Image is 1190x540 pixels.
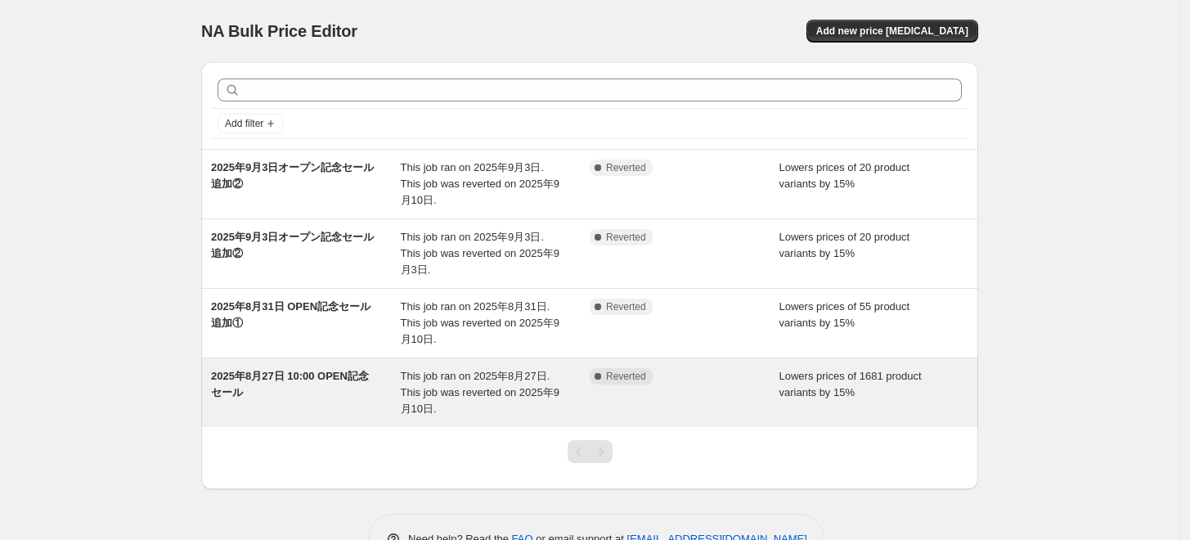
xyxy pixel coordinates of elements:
[779,300,910,329] span: Lowers prices of 55 product variants by 15%
[211,370,369,398] span: 2025年8月27日 10:00 OPEN記念セール
[211,300,370,329] span: 2025年8月31日 OPEN記念セール追加①
[806,20,978,43] button: Add new price [MEDICAL_DATA]
[606,231,646,244] span: Reverted
[401,300,559,345] span: This job ran on 2025年8月31日. This job was reverted on 2025年9月10日.
[779,370,922,398] span: Lowers prices of 1681 product variants by 15%
[606,161,646,174] span: Reverted
[401,161,559,206] span: This job ran on 2025年9月3日. This job was reverted on 2025年9月10日.
[568,440,613,463] nav: Pagination
[816,25,968,38] span: Add new price [MEDICAL_DATA]
[201,22,357,40] span: NA Bulk Price Editor
[211,161,374,190] span: 2025年9月3日オープン記念セール追加②
[779,161,910,190] span: Lowers prices of 20 product variants by 15%
[225,117,263,130] span: Add filter
[401,370,559,415] span: This job ran on 2025年8月27日. This job was reverted on 2025年9月10日.
[401,231,559,276] span: This job ran on 2025年9月3日. This job was reverted on 2025年9月3日.
[211,231,374,259] span: 2025年9月3日オープン記念セール追加②
[779,231,910,259] span: Lowers prices of 20 product variants by 15%
[606,300,646,313] span: Reverted
[606,370,646,383] span: Reverted
[218,114,283,133] button: Add filter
